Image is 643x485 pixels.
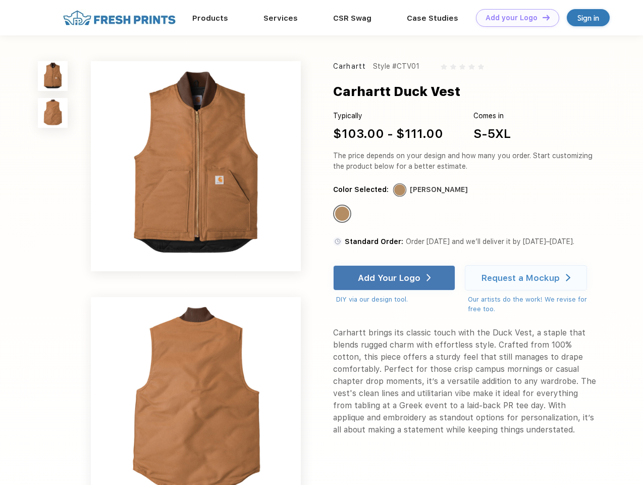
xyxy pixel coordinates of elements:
div: Carhartt [333,61,366,72]
div: The price depends on your design and how many you order. Start customizing the product below for ... [333,151,597,172]
img: white arrow [426,274,431,281]
img: fo%20logo%202.webp [60,9,179,27]
div: S-5XL [473,125,511,143]
span: Standard Order: [345,237,403,246]
div: Our artists do the work! We revise for free too. [468,295,597,314]
div: Comes in [473,111,511,121]
div: Typically [333,111,443,121]
div: [PERSON_NAME] [410,184,468,195]
img: func=resize&h=100 [38,61,68,91]
div: Carhartt brings its classic touch with the Duck Vest, a staple that blends rugged charm with effo... [333,327,597,436]
a: Sign in [567,9,610,26]
div: Carhartt Duck Vest [333,82,460,101]
img: gray_star.svg [468,64,474,70]
img: standard order [333,237,342,246]
img: gray_star.svg [441,64,447,70]
div: Add Your Logo [358,273,420,283]
div: Request a Mockup [481,273,560,283]
img: white arrow [566,274,570,281]
span: Order [DATE] and we’ll deliver it by [DATE]–[DATE]. [406,237,574,246]
img: func=resize&h=100 [38,98,68,128]
img: gray_star.svg [478,64,484,70]
img: DT [543,15,550,20]
div: Color Selected: [333,184,389,195]
div: $103.00 - $111.00 [333,125,443,143]
div: Sign in [577,12,599,24]
div: Add your Logo [486,14,538,22]
a: Products [192,14,228,23]
div: DIY via our design tool. [336,295,455,305]
img: gray_star.svg [459,64,465,70]
img: gray_star.svg [450,64,456,70]
img: func=resize&h=640 [91,61,301,271]
div: Style #CTV01 [373,61,419,72]
div: Carhartt Brown [335,207,349,221]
